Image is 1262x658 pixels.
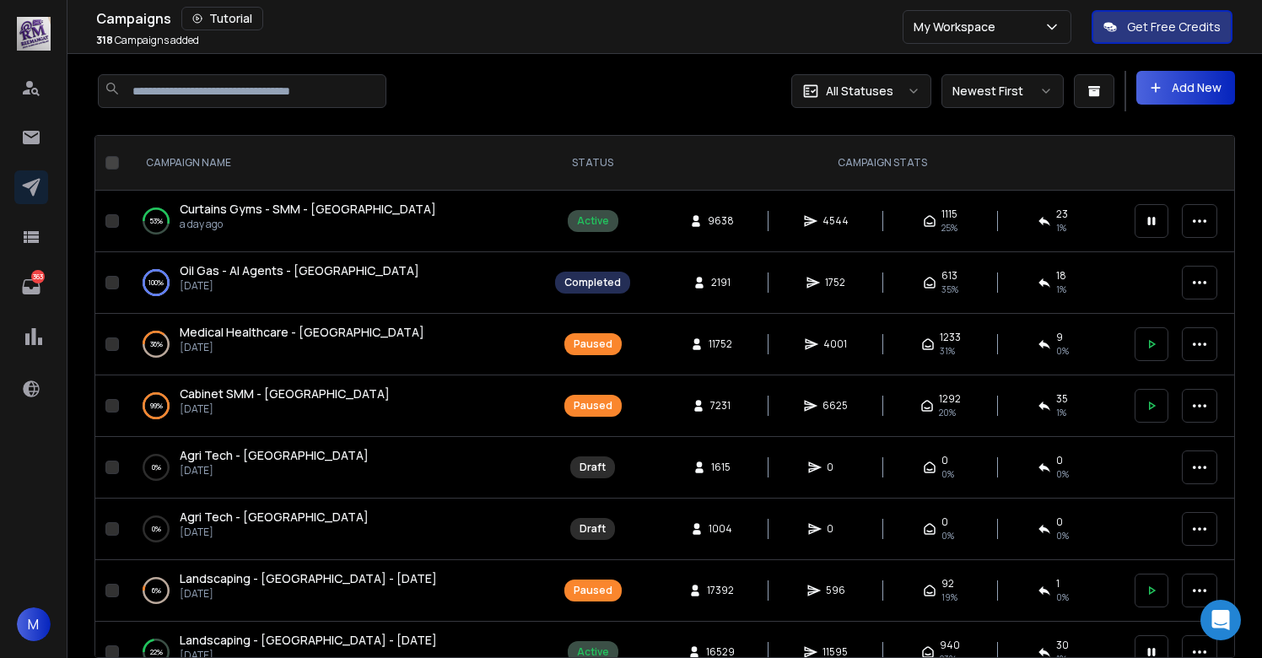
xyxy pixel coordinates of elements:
[914,19,1002,35] p: My Workspace
[577,214,609,228] div: Active
[1056,529,1069,542] span: 0%
[710,399,731,413] span: 7231
[126,252,545,314] td: 100%Oil Gas - AI Agents - [GEOGRAPHIC_DATA][DATE]
[180,526,369,539] p: [DATE]
[941,515,948,529] span: 0
[126,499,545,560] td: 0%Agri Tech - [GEOGRAPHIC_DATA][DATE]
[180,570,437,586] span: Landscaping - [GEOGRAPHIC_DATA] - [DATE]
[180,341,424,354] p: [DATE]
[180,402,390,416] p: [DATE]
[180,386,390,402] a: Cabinet SMM - [GEOGRAPHIC_DATA]
[1056,515,1063,529] span: 0
[708,214,734,228] span: 9638
[1136,71,1235,105] button: Add New
[180,447,369,464] a: Agri Tech - [GEOGRAPHIC_DATA]
[709,337,732,351] span: 11752
[827,522,844,536] span: 0
[827,461,844,474] span: 0
[17,607,51,641] button: M
[152,582,161,599] p: 6 %
[580,461,606,474] div: Draft
[941,221,957,235] span: 25 %
[180,324,424,340] span: Medical Healthcare - [GEOGRAPHIC_DATA]
[711,461,731,474] span: 1615
[96,7,903,30] div: Campaigns
[941,577,954,591] span: 92
[940,331,961,344] span: 1233
[574,337,612,351] div: Paused
[822,399,848,413] span: 6625
[564,276,621,289] div: Completed
[148,274,164,291] p: 100 %
[1092,10,1232,44] button: Get Free Credits
[180,570,437,587] a: Landscaping - [GEOGRAPHIC_DATA] - [DATE]
[180,262,419,278] span: Oil Gas - AI Agents - [GEOGRAPHIC_DATA]
[574,584,612,597] div: Paused
[180,201,436,218] a: Curtains Gyms - SMM - [GEOGRAPHIC_DATA]
[940,639,960,652] span: 940
[941,591,957,604] span: 19 %
[1056,344,1069,358] span: 0 %
[152,459,161,476] p: 0 %
[180,386,390,402] span: Cabinet SMM - [GEOGRAPHIC_DATA]
[180,201,436,217] span: Curtains Gyms - SMM - [GEOGRAPHIC_DATA]
[1200,600,1241,640] div: Open Intercom Messenger
[180,509,369,526] a: Agri Tech - [GEOGRAPHIC_DATA]
[1056,269,1066,283] span: 18
[823,337,847,351] span: 4001
[96,33,113,47] span: 318
[1056,392,1068,406] span: 35
[709,522,732,536] span: 1004
[940,344,955,358] span: 31 %
[180,632,437,649] a: Landscaping - [GEOGRAPHIC_DATA] - [DATE]
[126,314,545,375] td: 36%Medical Healthcare - [GEOGRAPHIC_DATA][DATE]
[941,74,1064,108] button: Newest First
[180,324,424,341] a: Medical Healthcare - [GEOGRAPHIC_DATA]
[96,34,199,47] p: Campaigns added
[126,437,545,499] td: 0%Agri Tech - [GEOGRAPHIC_DATA][DATE]
[149,213,163,229] p: 53 %
[1056,454,1063,467] span: 0
[941,283,958,296] span: 35 %
[939,406,956,419] span: 20 %
[180,587,437,601] p: [DATE]
[580,522,606,536] div: Draft
[707,584,734,597] span: 17392
[640,136,1124,191] th: CAMPAIGN STATS
[180,262,419,279] a: Oil Gas - AI Agents - [GEOGRAPHIC_DATA]
[1056,406,1066,419] span: 1 %
[126,375,545,437] td: 99%Cabinet SMM - [GEOGRAPHIC_DATA][DATE]
[711,276,731,289] span: 2191
[180,632,437,648] span: Landscaping - [GEOGRAPHIC_DATA] - [DATE]
[126,136,545,191] th: CAMPAIGN NAME
[126,191,545,252] td: 53%Curtains Gyms - SMM - [GEOGRAPHIC_DATA]a day ago
[14,270,48,304] a: 363
[545,136,640,191] th: STATUS
[152,520,161,537] p: 0 %
[17,17,51,51] img: logo
[939,392,961,406] span: 1292
[1056,639,1069,652] span: 30
[181,7,263,30] button: Tutorial
[180,279,419,293] p: [DATE]
[1056,221,1066,235] span: 1 %
[822,214,849,228] span: 4544
[126,560,545,622] td: 6%Landscaping - [GEOGRAPHIC_DATA] - [DATE][DATE]
[941,208,957,221] span: 1115
[826,83,893,100] p: All Statuses
[1056,208,1068,221] span: 23
[1127,19,1221,35] p: Get Free Credits
[1056,283,1066,296] span: 1 %
[941,529,954,542] span: 0%
[1056,331,1063,344] span: 9
[941,269,957,283] span: 613
[180,218,436,231] p: a day ago
[150,336,163,353] p: 36 %
[1056,577,1060,591] span: 1
[941,467,954,481] span: 0%
[150,397,163,414] p: 99 %
[574,399,612,413] div: Paused
[180,447,369,463] span: Agri Tech - [GEOGRAPHIC_DATA]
